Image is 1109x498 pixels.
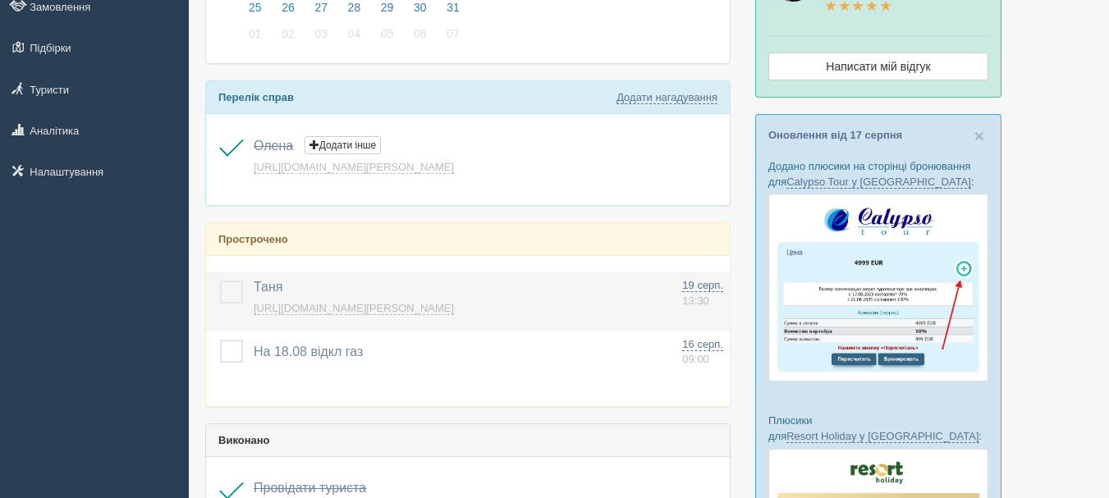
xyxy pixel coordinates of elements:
span: 19 серп. [682,279,723,292]
a: [URL][DOMAIN_NAME][PERSON_NAME] [254,161,454,174]
b: Прострочено [218,233,288,245]
a: 06 [405,25,436,51]
span: 16 серп. [682,338,723,351]
span: 04 [344,23,365,44]
button: Додати інше [305,136,381,154]
a: 05 [372,25,403,51]
span: 05 [377,23,398,44]
a: Написати мій відгук [768,53,988,80]
p: Плюсики для : [768,413,988,444]
img: calypso-tour-proposal-crm-for-travel-agency.jpg [768,194,988,381]
a: 19 серп. 13:30 [682,278,723,308]
span: 13:30 [682,295,709,307]
p: Додано плюсики на сторінці бронювання для : [768,158,988,190]
a: Додати нагадування [616,91,717,104]
a: Resort Holiday у [GEOGRAPHIC_DATA] [786,430,978,443]
span: 01 [245,23,266,44]
span: 02 [277,23,299,44]
span: Таня [254,280,282,294]
span: 07 [442,23,464,44]
a: 07 [438,25,465,51]
a: 16 серп. 09:00 [682,337,723,368]
span: Олена [254,139,293,153]
a: 02 [273,25,304,51]
a: Оновлення від 17 серпня [768,129,902,141]
span: 09:00 [682,353,709,365]
a: [URL][DOMAIN_NAME][PERSON_NAME] [254,302,454,315]
a: 04 [339,25,370,51]
a: 01 [240,25,271,51]
b: Перелік справ [218,91,294,103]
span: 03 [310,23,332,44]
button: Close [974,127,984,144]
a: 03 [305,25,337,51]
span: На 18.08 відкл газ [254,345,363,359]
a: Calypso Tour у [GEOGRAPHIC_DATA] [786,176,971,189]
a: Провідати туриста [254,481,366,495]
span: 06 [410,23,431,44]
b: Виконано [218,434,270,446]
span: × [974,126,984,145]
